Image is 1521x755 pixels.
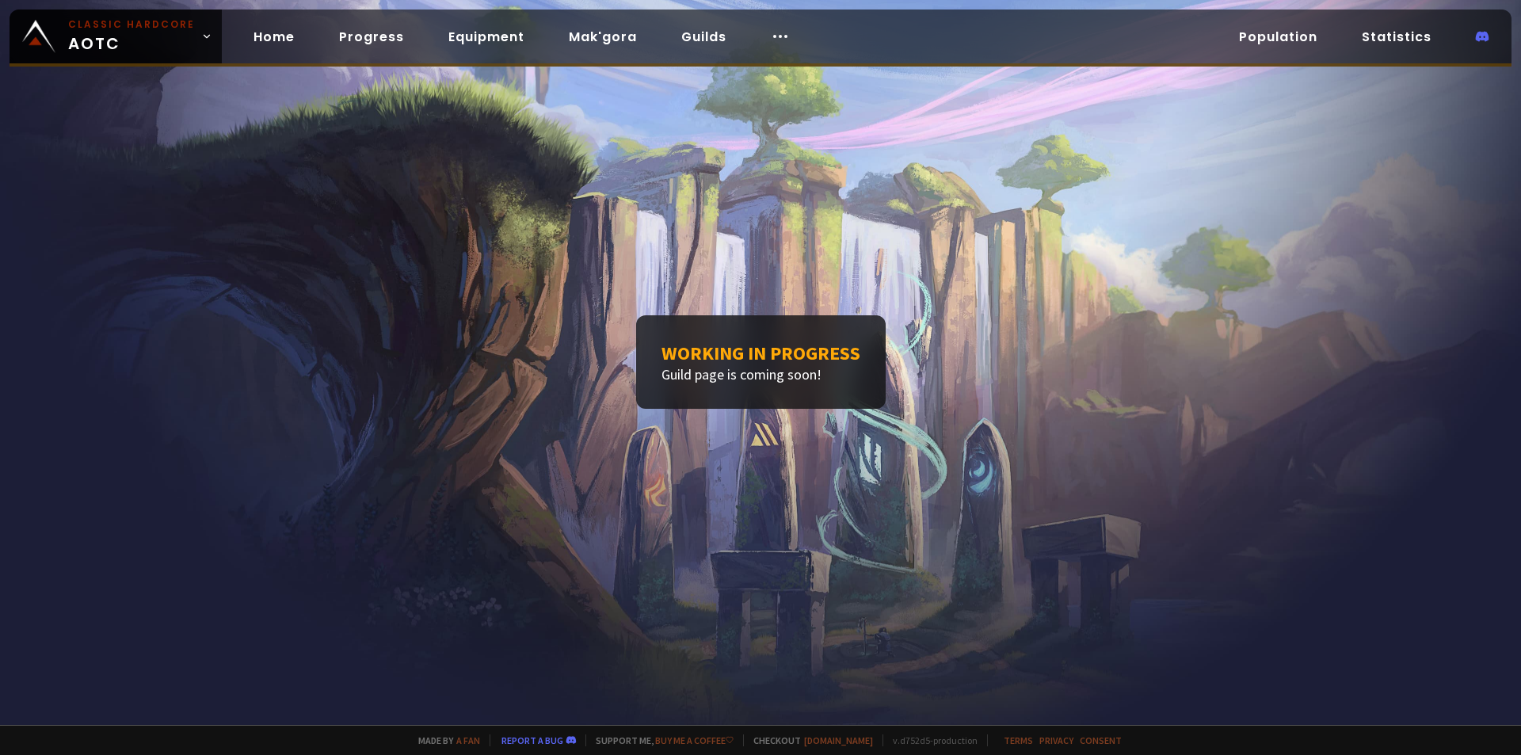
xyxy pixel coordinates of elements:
[409,734,480,746] span: Made by
[743,734,873,746] span: Checkout
[10,10,222,63] a: Classic HardcoreAOTC
[1004,734,1033,746] a: Terms
[669,21,739,53] a: Guilds
[655,734,734,746] a: Buy me a coffee
[501,734,563,746] a: Report a bug
[636,315,886,409] div: Guild page is coming soon!
[241,21,307,53] a: Home
[882,734,978,746] span: v. d752d5 - production
[68,17,195,55] span: AOTC
[804,734,873,746] a: [DOMAIN_NAME]
[436,21,537,53] a: Equipment
[661,341,860,365] h1: Working in progress
[1039,734,1073,746] a: Privacy
[585,734,734,746] span: Support me,
[1080,734,1122,746] a: Consent
[1349,21,1444,53] a: Statistics
[556,21,650,53] a: Mak'gora
[326,21,417,53] a: Progress
[68,17,195,32] small: Classic Hardcore
[1226,21,1330,53] a: Population
[456,734,480,746] a: a fan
